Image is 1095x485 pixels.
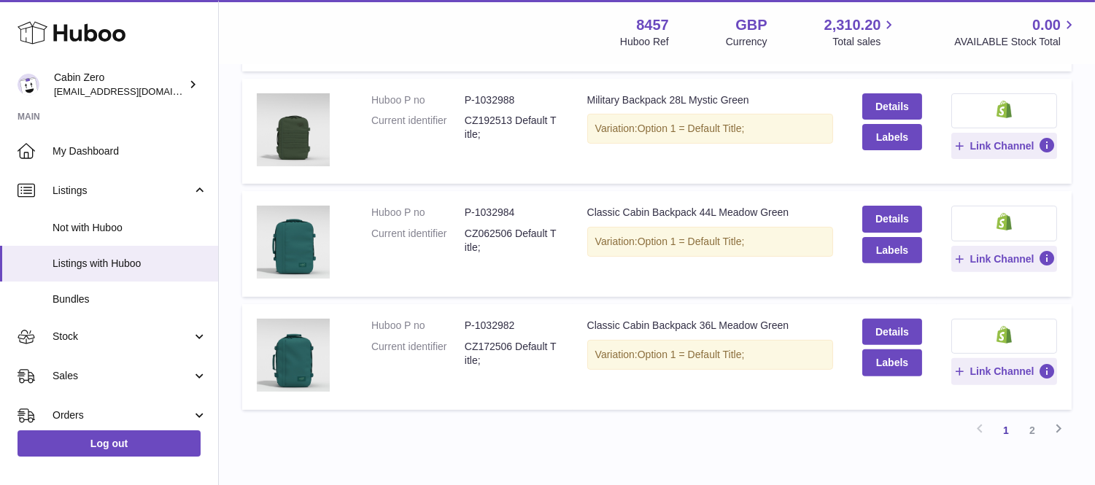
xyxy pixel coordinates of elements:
[587,340,833,370] div: Variation:
[371,319,465,333] dt: Huboo P no
[587,93,833,107] div: Military Backpack 28L Mystic Green
[862,124,922,150] button: Labels
[951,358,1057,384] button: Link Channel
[970,139,1034,152] span: Link Channel
[862,206,922,232] a: Details
[735,15,767,35] strong: GBP
[997,213,1012,230] img: shopify-small.png
[726,35,767,49] div: Currency
[53,408,192,422] span: Orders
[54,85,214,97] span: [EMAIL_ADDRESS][DOMAIN_NAME]
[587,114,833,144] div: Variation:
[587,319,833,333] div: Classic Cabin Backpack 36L Meadow Green
[997,101,1012,118] img: shopify-small.png
[54,71,185,98] div: Cabin Zero
[53,292,207,306] span: Bundles
[1032,15,1061,35] span: 0.00
[620,35,669,49] div: Huboo Ref
[636,15,669,35] strong: 8457
[371,340,465,368] dt: Current identifier
[587,227,833,257] div: Variation:
[257,319,330,392] img: Classic Cabin Backpack 36L Meadow Green
[1019,417,1045,443] a: 2
[862,319,922,345] a: Details
[371,206,465,220] dt: Huboo P no
[465,206,558,220] dd: P-1032984
[465,93,558,107] dd: P-1032988
[824,15,881,35] span: 2,310.20
[257,206,330,279] img: Classic Cabin Backpack 44L Meadow Green
[53,221,207,235] span: Not with Huboo
[862,93,922,120] a: Details
[970,365,1034,378] span: Link Channel
[638,123,745,134] span: Option 1 = Default Title;
[371,114,465,141] dt: Current identifier
[465,114,558,141] dd: CZ192513 Default Title;
[257,93,330,166] img: Military Backpack 28L Mystic Green
[587,206,833,220] div: Classic Cabin Backpack 44L Meadow Green
[18,74,39,96] img: internalAdmin-8457@internal.huboo.com
[951,133,1057,159] button: Link Channel
[371,93,465,107] dt: Huboo P no
[53,369,192,383] span: Sales
[824,15,898,49] a: 2,310.20 Total sales
[954,35,1077,49] span: AVAILABLE Stock Total
[465,227,558,255] dd: CZ062506 Default Title;
[970,252,1034,265] span: Link Channel
[465,340,558,368] dd: CZ172506 Default Title;
[638,236,745,247] span: Option 1 = Default Title;
[53,144,207,158] span: My Dashboard
[465,319,558,333] dd: P-1032982
[53,330,192,344] span: Stock
[954,15,1077,49] a: 0.00 AVAILABLE Stock Total
[862,349,922,376] button: Labels
[53,184,192,198] span: Listings
[993,417,1019,443] a: 1
[862,237,922,263] button: Labels
[638,349,745,360] span: Option 1 = Default Title;
[18,430,201,457] a: Log out
[951,246,1057,272] button: Link Channel
[832,35,897,49] span: Total sales
[997,326,1012,344] img: shopify-small.png
[371,227,465,255] dt: Current identifier
[53,257,207,271] span: Listings with Huboo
